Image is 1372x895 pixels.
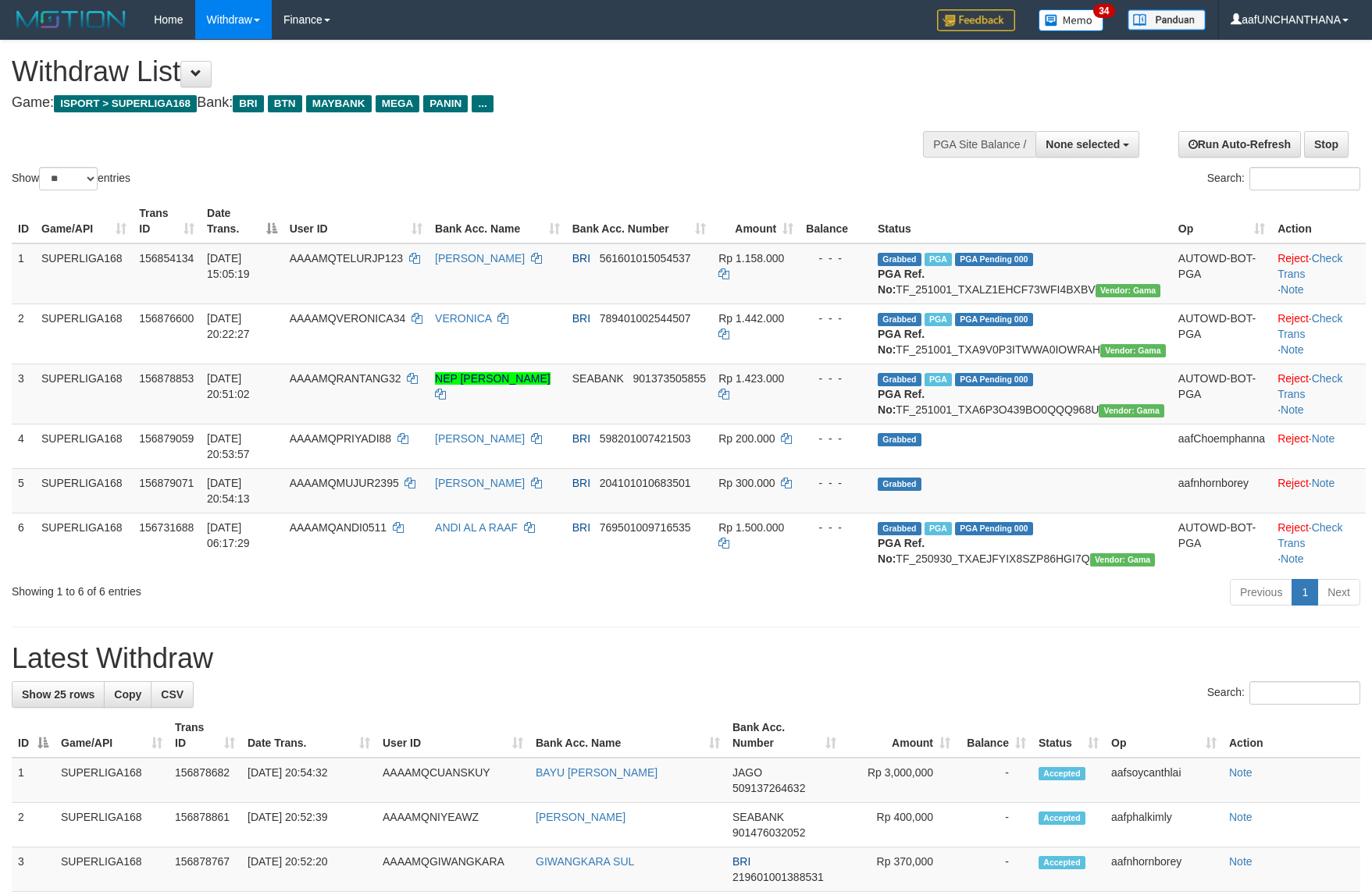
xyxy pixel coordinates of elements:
a: Next [1317,579,1360,606]
span: Grabbed [878,433,921,446]
td: [DATE] 20:52:39 [241,803,376,847]
span: BRI [572,477,590,489]
span: BRI [572,312,590,325]
td: aafphalkimly [1105,803,1223,847]
span: ISPORT > SUPERLIGA168 [54,95,197,112]
a: Reject [1278,312,1309,325]
input: Search: [1249,681,1360,705]
a: GIWANGKARA SUL [536,855,634,868]
b: PGA Ref. No: [878,388,925,416]
a: Check Trans [1278,521,1342,549]
span: BRI [572,252,590,265]
td: SUPERLIGA168 [55,803,169,847]
td: AAAAMQCUANSKUY [376,758,529,803]
td: aafnhornborey [1172,468,1271,513]
td: AUTOWD-BOT-PGA [1172,243,1271,304]
td: 2 [12,304,35,364]
span: Rp 200.000 [718,432,775,445]
th: Amount: activate to sort column ascending [712,199,800,243]
span: PANIN [423,95,468,112]
a: Note [1281,283,1304,296]
td: aafnhornborey [1105,847,1223,892]
a: ANDI AL A RAAF [435,521,518,534]
span: Grabbed [878,478,921,491]
a: VERONICA [435,312,491,325]
div: - - - [806,371,865,386]
div: - - - [806,431,865,446]
img: Feedback.jpg [937,9,1015,31]
span: BRI [572,521,590,534]
span: MEGA [376,95,420,112]
td: SUPERLIGA168 [55,758,169,803]
div: - - - [806,520,865,535]
span: Copy 561601015054537 to clipboard [600,252,691,265]
div: PGA Site Balance / [923,131,1035,158]
a: Note [1281,552,1304,565]
td: - [957,758,1032,803]
th: Date Trans.: activate to sort column descending [201,199,283,243]
span: Copy 789401002544507 to clipboard [600,312,691,325]
span: 156731688 [139,521,194,534]
th: Status: activate to sort column ascending [1032,713,1105,758]
span: Grabbed [878,253,921,266]
span: [DATE] 20:53:57 [207,432,250,460]
td: SUPERLIGA168 [55,847,169,892]
a: Note [1281,403,1304,416]
span: AAAAMQMUJUR2395 [290,477,399,489]
td: · · [1271,513,1366,573]
span: 156854134 [139,252,194,265]
span: 156879059 [139,432,194,445]
th: ID: activate to sort column descending [12,713,55,758]
span: Copy 769501009716535 to clipboard [600,521,691,534]
td: TF_251001_TXALZ1EHCF73WFI4BXBV [871,243,1172,304]
span: AAAAMQANDI0511 [290,521,387,534]
span: BRI [572,432,590,445]
a: 1 [1292,579,1318,606]
span: AAAAMQPRIYADI88 [290,432,391,445]
span: PGA Pending [955,522,1033,535]
span: 156876600 [139,312,194,325]
td: · [1271,468,1366,513]
td: 156878861 [169,803,241,847]
td: 1 [12,243,35,304]
td: Rp 400,000 [843,803,957,847]
b: PGA Ref. No: [878,328,925,356]
span: Copy 901373505855 to clipboard [633,372,706,385]
span: Copy 204101010683501 to clipboard [600,477,691,489]
td: 6 [12,513,35,573]
td: · · [1271,364,1366,424]
span: Rp 1.423.000 [718,372,784,385]
a: Check Trans [1278,252,1342,280]
span: Vendor URL: https://trx31.1velocity.biz [1100,344,1166,357]
span: Copy 509137264632 to clipboard [732,782,805,794]
td: 2 [12,803,55,847]
a: Check Trans [1278,312,1342,340]
span: BRI [233,95,263,112]
span: None selected [1046,138,1120,151]
a: BAYU [PERSON_NAME] [536,766,657,779]
label: Show entries [12,167,130,190]
span: JAGO [732,766,762,779]
td: 3 [12,364,35,424]
span: AAAAMQRANTANG32 [290,372,401,385]
th: Amount: activate to sort column ascending [843,713,957,758]
a: CSV [151,681,194,708]
td: · · [1271,304,1366,364]
td: TF_250930_TXAEJFYIX8SZP86HGI7Q [871,513,1172,573]
td: SUPERLIGA168 [35,468,133,513]
img: MOTION_logo.png [12,8,130,31]
span: MAYBANK [306,95,372,112]
span: Copy [114,688,141,701]
td: AUTOWD-BOT-PGA [1172,304,1271,364]
span: [DATE] 15:05:19 [207,252,250,280]
span: SEABANK [572,372,624,385]
td: SUPERLIGA168 [35,364,133,424]
span: Marked by aafromsomean [925,522,952,535]
th: Action [1223,713,1360,758]
span: Grabbed [878,373,921,386]
a: Note [1312,477,1335,489]
a: Note [1312,432,1335,445]
a: Stop [1304,131,1349,158]
span: PGA Pending [955,373,1033,386]
span: 156878853 [139,372,194,385]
